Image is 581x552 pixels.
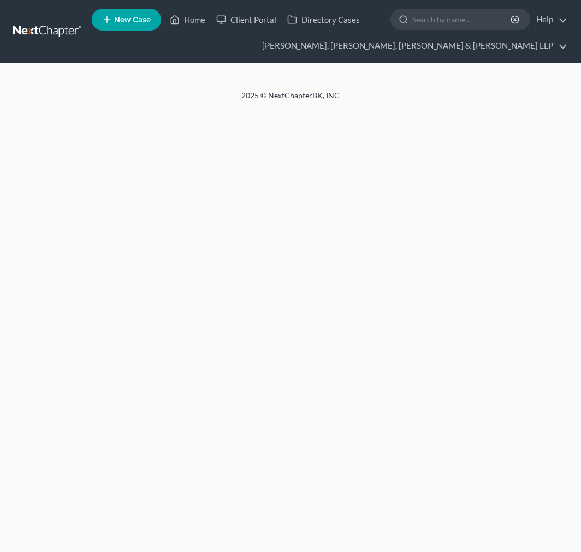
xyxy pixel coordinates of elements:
[257,36,567,56] a: [PERSON_NAME], [PERSON_NAME], [PERSON_NAME] & [PERSON_NAME] LLP
[412,9,512,29] input: Search by name...
[211,10,282,29] a: Client Portal
[114,16,151,24] span: New Case
[531,10,567,29] a: Help
[282,10,365,29] a: Directory Cases
[28,90,553,110] div: 2025 © NextChapterBK, INC
[164,10,211,29] a: Home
